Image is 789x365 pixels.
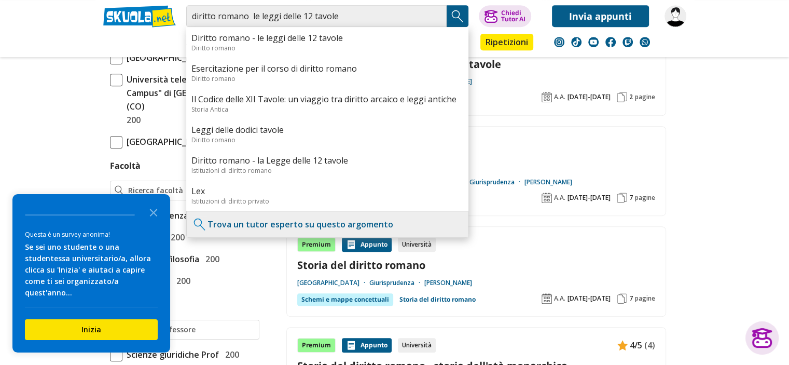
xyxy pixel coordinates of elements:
span: [DATE]-[DATE] [567,93,611,101]
span: Università telematica "e-Campus" di [GEOGRAPHIC_DATA] (CO) [122,73,259,113]
img: Anno accademico [542,92,552,102]
span: pagine [635,294,655,303]
div: Istituzioni di diritto romano [191,166,463,175]
a: Ripetizioni [480,34,533,50]
a: Diritto romano - la Legge delle 12 tavole [297,57,655,71]
div: Diritto romano [191,74,463,83]
img: instagram [554,37,564,47]
div: Schemi e mappe concettuali [297,293,393,306]
span: A.A. [554,194,565,202]
span: Scienze giuridiche Prof [122,348,219,361]
div: Storia Antica [191,105,463,114]
span: 200 [221,348,239,361]
img: Appunti contenuto [346,340,356,350]
img: youtube [588,37,599,47]
img: Pagine [617,92,627,102]
div: Università [398,338,436,353]
a: Diritto romano - la Legge delle 12 tavole [191,155,463,166]
img: Cerca appunti, riassunti o versioni [450,8,465,24]
a: Trova un tutor esperto su questo argomento [207,219,393,230]
div: Università [398,237,436,252]
a: Lex [191,185,463,197]
button: Close the survey [143,201,164,222]
div: Istituzioni di diritto privato [191,197,463,206]
span: [DATE]-[DATE] [567,194,611,202]
a: Lex [297,158,655,172]
label: Facoltà [110,160,141,171]
a: [GEOGRAPHIC_DATA] [297,279,369,287]
span: A.A. [554,294,565,303]
input: Ricerca professore [128,325,254,335]
span: [GEOGRAPHIC_DATA] [122,51,211,64]
div: Appunto [342,338,392,353]
img: Pagine [617,293,627,304]
div: Appunto [342,237,392,252]
a: Giurisprudenza [469,178,524,186]
img: Ricerca facoltà [115,185,124,196]
span: pagine [635,93,655,101]
img: Appunti contenuto [346,239,356,250]
input: Ricerca facoltà [128,185,254,196]
span: 200 [201,252,219,266]
img: tiktok [571,37,582,47]
a: Storia del diritto romano [399,293,476,306]
span: 2 [629,93,633,101]
img: Trova un tutor esperto [192,217,207,232]
div: Se sei uno studente o una studentessa universitario/a, allora clicca su 'Inizia' e aiutaci a capi... [25,241,158,299]
div: Diritto romano [191,44,463,52]
a: Esercitazione per il corso di diritto romano [191,63,463,74]
span: [DATE]-[DATE] [567,294,611,303]
span: 200 [122,113,141,127]
span: A.A. [554,93,565,101]
a: Invia appunti [552,5,649,27]
div: Premium [297,237,336,252]
img: ansa80 [665,5,686,27]
a: Storia del diritto romano [297,258,655,272]
span: 4/5 [630,339,642,352]
span: [GEOGRAPHIC_DATA] [122,135,211,148]
a: Giurisprudenza [369,279,424,287]
button: Inizia [25,319,158,340]
a: [PERSON_NAME] [524,178,572,186]
a: Leggi delle dodici tavole [191,124,463,136]
div: Diritto romano [191,136,463,144]
span: 200 [172,274,190,288]
span: 7 [629,194,633,202]
input: Cerca appunti, riassunti o versioni [186,5,447,27]
span: (4) [644,339,655,352]
a: [PERSON_NAME] [424,279,472,287]
img: Anno accademico [542,293,552,304]
div: Survey [12,194,170,353]
img: Pagine [617,193,627,203]
div: Chiedi Tutor AI [501,10,525,22]
span: 7 [629,294,633,303]
img: twitch [622,37,633,47]
img: facebook [605,37,616,47]
button: Search Button [447,5,468,27]
button: ChiediTutor AI [479,5,531,27]
a: Il Codice delle XII Tavole: un viaggio tra diritto arcaico e leggi antiche [191,93,463,105]
span: pagine [635,194,655,202]
a: Diritto romano - le leggi delle 12 tavole [191,32,463,44]
a: Appunti [184,34,230,52]
img: Anno accademico [542,193,552,203]
img: Appunti contenuto [617,340,628,350]
span: 200 [167,231,185,244]
div: Premium [297,338,336,353]
div: Questa è un survey anonima! [25,229,158,239]
img: WhatsApp [640,37,650,47]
